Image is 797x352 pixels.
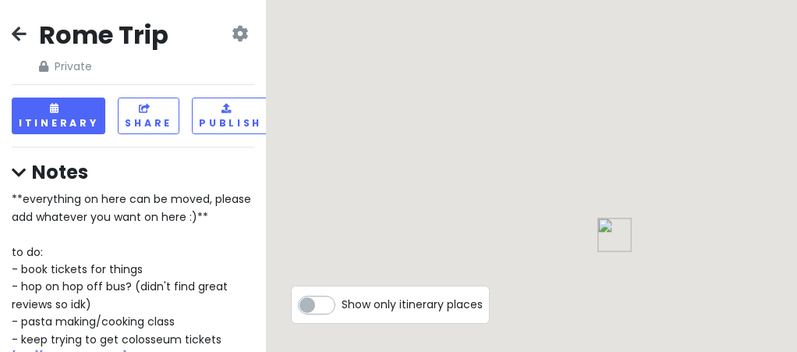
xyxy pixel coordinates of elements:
[431,65,466,99] div: Dublin Airport
[12,98,105,134] button: Itinerary
[118,98,179,134] button: Share
[595,219,629,254] div: Leonardo da Vinci International Airport
[600,217,635,251] div: Tivoli
[39,58,168,75] span: Private
[342,296,483,313] span: Show only itinerary places
[192,98,269,134] button: Publish
[12,160,254,184] h4: Notes
[39,19,168,52] h2: Rome Trip
[597,218,632,252] div: La Sella Roma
